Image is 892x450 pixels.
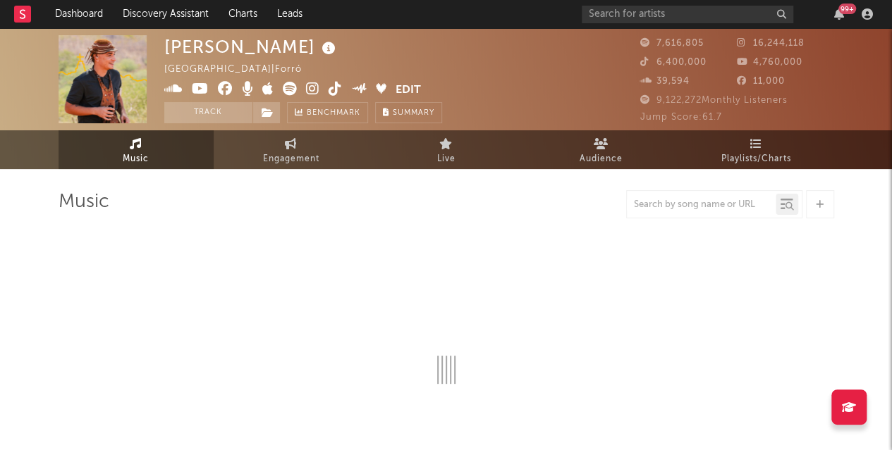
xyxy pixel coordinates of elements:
[214,130,369,169] a: Engagement
[640,58,707,67] span: 6,400,000
[582,6,793,23] input: Search for artists
[164,61,318,78] div: [GEOGRAPHIC_DATA] | Forró
[307,105,360,122] span: Benchmark
[737,58,802,67] span: 4,760,000
[369,130,524,169] a: Live
[375,102,442,123] button: Summary
[123,151,149,168] span: Music
[721,151,791,168] span: Playlists/Charts
[838,4,856,14] div: 99 +
[524,130,679,169] a: Audience
[640,96,788,105] span: 9,122,272 Monthly Listeners
[640,113,722,122] span: Jump Score: 61.7
[627,199,776,211] input: Search by song name or URL
[679,130,834,169] a: Playlists/Charts
[164,102,252,123] button: Track
[640,77,690,86] span: 39,594
[580,151,623,168] span: Audience
[164,35,339,58] div: [PERSON_NAME]
[263,151,319,168] span: Engagement
[737,39,805,48] span: 16,244,118
[393,109,434,117] span: Summary
[834,8,844,20] button: 99+
[287,102,368,123] a: Benchmark
[437,151,456,168] span: Live
[640,39,704,48] span: 7,616,805
[396,82,421,99] button: Edit
[737,77,785,86] span: 11,000
[59,130,214,169] a: Music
